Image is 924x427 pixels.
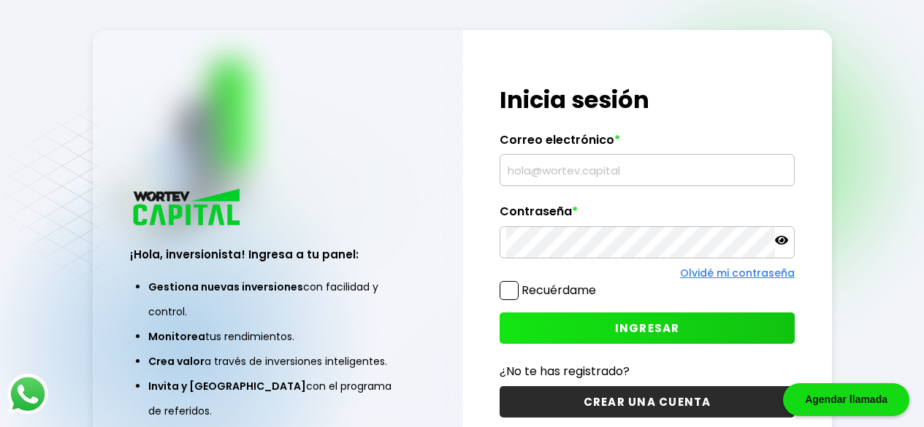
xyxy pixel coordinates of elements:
li: con el programa de referidos. [148,374,407,423]
li: a través de inversiones inteligentes. [148,349,407,374]
label: Recuérdame [522,282,596,299]
li: con facilidad y control. [148,274,407,324]
span: Invita y [GEOGRAPHIC_DATA] [148,379,306,393]
img: logos_whatsapp-icon.242b2217.svg [7,374,48,415]
button: INGRESAR [500,312,795,344]
h1: Inicia sesión [500,82,795,118]
div: Agendar llamada [783,383,909,416]
label: Correo electrónico [500,133,795,155]
a: ¿No te has registrado?CREAR UNA CUENTA [500,362,795,418]
h3: ¡Hola, inversionista! Ingresa a tu panel: [130,246,425,263]
img: logo_wortev_capital [130,187,245,230]
span: INGRESAR [615,320,680,336]
li: tus rendimientos. [148,324,407,349]
label: Contraseña [500,204,795,226]
span: Crea valor [148,354,205,369]
a: Olvidé mi contraseña [680,266,795,280]
span: Monitorea [148,329,205,344]
input: hola@wortev.capital [506,155,788,185]
button: CREAR UNA CUENTA [500,386,795,418]
p: ¿No te has registrado? [500,362,795,380]
span: Gestiona nuevas inversiones [148,280,303,294]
